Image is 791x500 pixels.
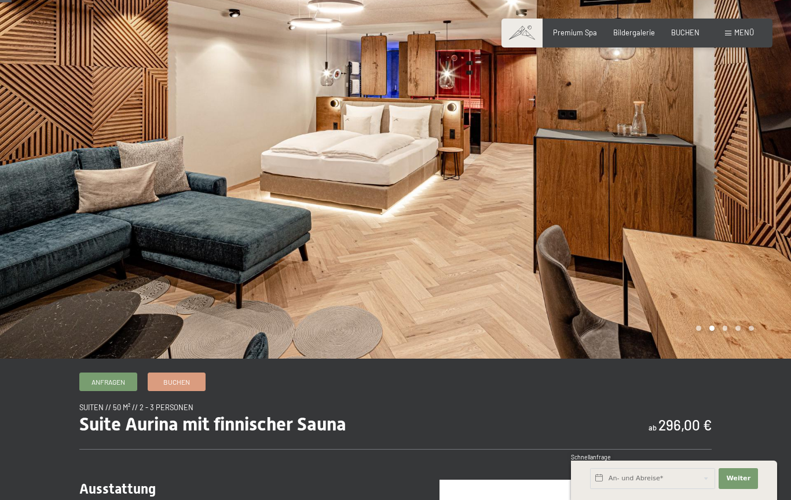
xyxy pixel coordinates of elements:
a: Buchen [148,373,205,390]
a: Bildergalerie [613,28,655,37]
span: Anfragen [91,377,125,387]
span: Weiter [726,474,750,483]
span: Suiten // 50 m² // 2 - 3 Personen [79,403,193,412]
span: Menü [734,28,754,37]
b: 296,00 € [658,417,712,433]
button: Weiter [719,468,758,489]
a: Premium Spa [553,28,597,37]
span: Suite Aurina mit finnischer Sauna [79,413,346,435]
span: Ausstattung [79,481,156,497]
span: Buchen [163,377,190,387]
span: Schnellanfrage [571,454,611,461]
a: Anfragen [80,373,137,390]
span: ab [649,423,657,432]
a: BUCHEN [671,28,700,37]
